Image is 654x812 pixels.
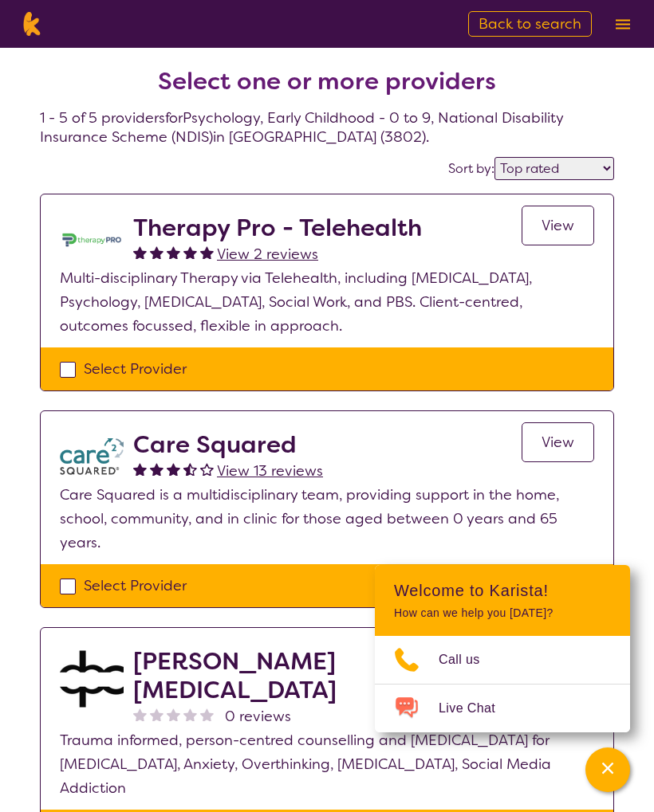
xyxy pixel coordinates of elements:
[60,728,594,800] p: Trauma informed, person-centred counselling and [MEDICAL_DATA] for [MEDICAL_DATA], Anxiety, Overt...
[375,565,630,732] div: Channel Menu
[217,245,318,264] span: View 2 reviews
[542,216,574,235] span: View
[217,461,323,481] span: View 13 reviews
[468,11,592,37] a: Back to search
[183,245,197,259] img: fullstar
[200,462,214,476] img: emptystar
[217,459,323,483] a: View 13 reviews
[150,245,163,259] img: fullstar
[133,462,147,476] img: fullstar
[439,648,499,672] span: Call us
[60,430,124,483] img: watfhvlxxexrmzu5ckj6.png
[585,747,630,792] button: Channel Menu
[167,708,180,721] img: nonereviewstar
[150,708,163,721] img: nonereviewstar
[394,606,611,620] p: How can we help you [DATE]?
[133,708,147,721] img: nonereviewstar
[616,19,630,29] img: menu
[200,708,214,721] img: nonereviewstar
[167,245,180,259] img: fullstar
[225,704,291,728] span: 0 reviews
[133,430,323,459] h2: Care Squared
[375,636,630,732] ul: Choose channel
[19,12,44,36] img: Karista logo
[60,483,594,555] p: Care Squared is a multidisciplinary team, providing support in the home, school, community, and i...
[479,14,581,33] span: Back to search
[133,214,422,242] h2: Therapy Pro - Telehealth
[183,462,197,476] img: halfstar
[522,422,594,462] a: View
[40,29,614,147] h4: 1 - 5 of 5 providers for Psychology , Early Childhood - 0 to 9 , National Disability Insurance Sc...
[60,647,124,711] img: akwkqfamb2ieen4tt6mh.jpg
[448,160,494,177] label: Sort by:
[542,433,574,452] span: View
[183,708,197,721] img: nonereviewstar
[158,67,496,96] h2: Select one or more providers
[133,647,522,704] h2: [PERSON_NAME] [MEDICAL_DATA]
[217,242,318,266] a: View 2 reviews
[60,266,594,338] p: Multi-disciplinary Therapy via Telehealth, including [MEDICAL_DATA], Psychology, [MEDICAL_DATA], ...
[394,581,611,600] h2: Welcome to Karista!
[167,462,180,476] img: fullstar
[60,214,124,266] img: lehxprcbtunjcwin5sb4.jpg
[439,696,514,720] span: Live Chat
[200,245,214,259] img: fullstar
[133,245,147,259] img: fullstar
[150,462,163,476] img: fullstar
[522,206,594,245] a: View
